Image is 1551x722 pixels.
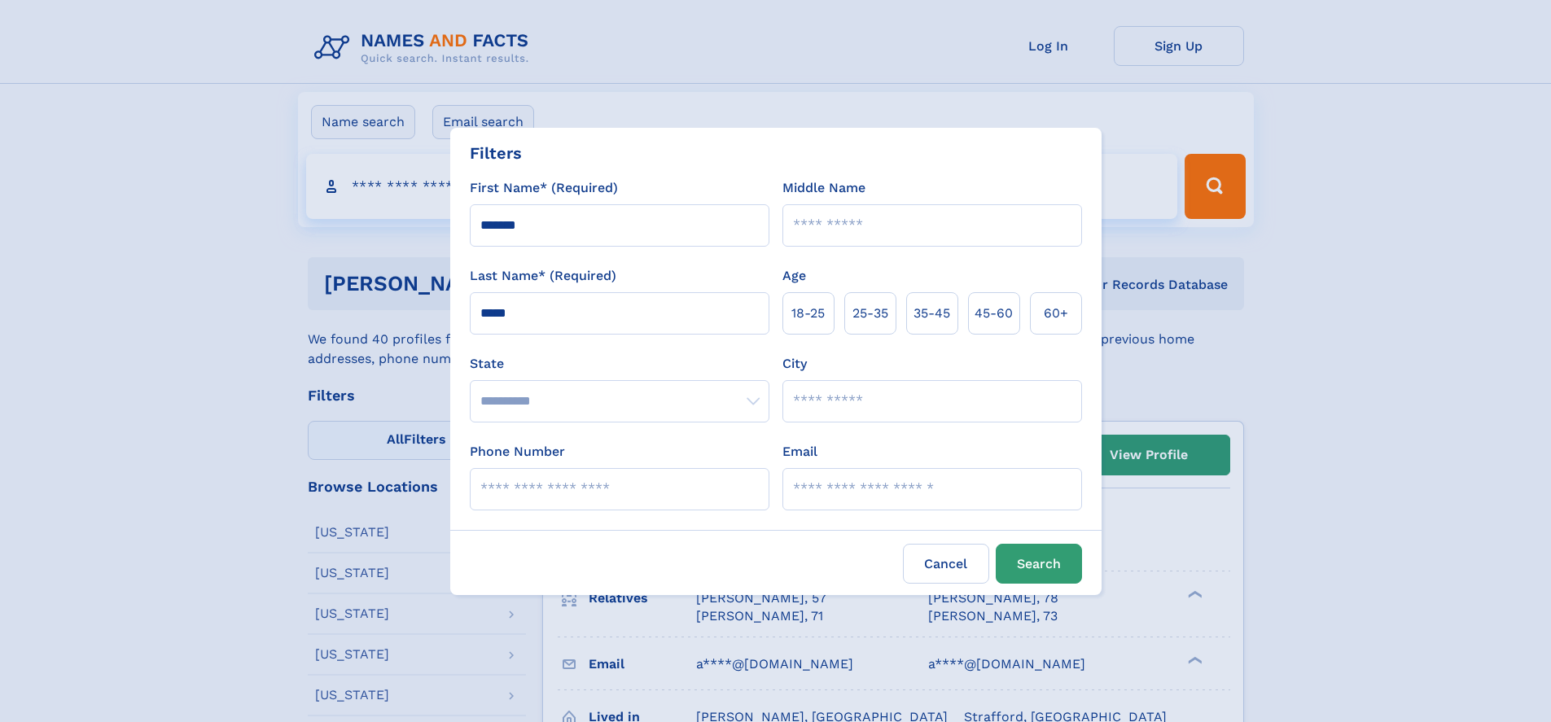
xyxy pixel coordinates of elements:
label: State [470,354,769,374]
label: First Name* (Required) [470,178,618,198]
div: Filters [470,141,522,165]
label: Phone Number [470,442,565,462]
span: 35‑45 [914,304,950,323]
span: 25‑35 [852,304,888,323]
label: Cancel [903,544,989,584]
label: Age [782,266,806,286]
span: 18‑25 [791,304,825,323]
label: City [782,354,807,374]
label: Last Name* (Required) [470,266,616,286]
span: 60+ [1044,304,1068,323]
button: Search [996,544,1082,584]
span: 45‑60 [975,304,1013,323]
label: Middle Name [782,178,865,198]
label: Email [782,442,817,462]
